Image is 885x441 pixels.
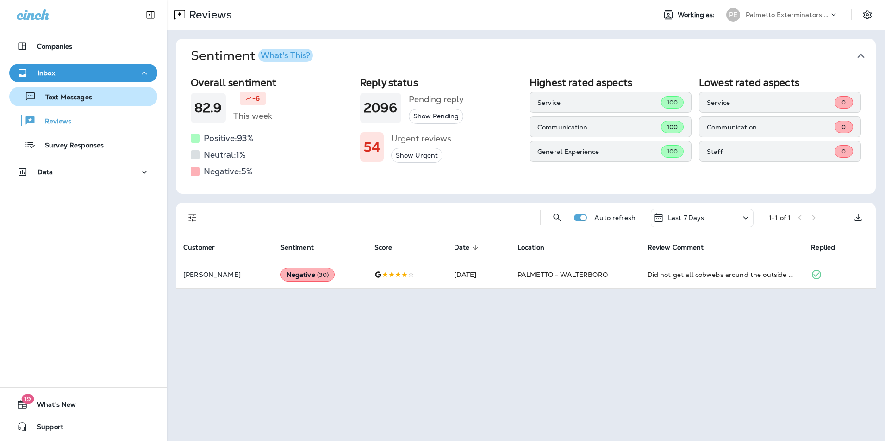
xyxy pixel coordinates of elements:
[648,244,704,251] span: Review Comment
[9,163,157,181] button: Data
[191,77,353,88] h2: Overall sentiment
[454,243,482,251] span: Date
[364,140,380,155] h1: 54
[447,261,510,288] td: [DATE]
[258,49,313,62] button: What's This?
[9,135,157,154] button: Survey Responses
[517,270,608,279] span: PALMETTO - WALTERBORO
[548,208,567,227] button: Search Reviews
[648,270,797,279] div: Did not get all cobwebs around the outside of the house.
[36,93,92,102] p: Text Messages
[183,243,227,251] span: Customer
[859,6,876,23] button: Settings
[37,43,72,50] p: Companies
[409,109,463,124] button: Show Pending
[707,99,835,106] p: Service
[537,148,661,155] p: General Experience
[183,244,215,251] span: Customer
[183,208,202,227] button: Filters
[37,168,53,176] p: Data
[9,395,157,414] button: 19What's New
[194,100,222,116] h1: 82.9
[280,243,326,251] span: Sentiment
[648,243,716,251] span: Review Comment
[176,73,876,194] div: SentimentWhat's This?
[21,394,34,404] span: 19
[841,98,846,106] span: 0
[726,8,740,22] div: PE
[811,244,835,251] span: Replied
[841,123,846,131] span: 0
[9,64,157,82] button: Inbox
[391,131,451,146] h5: Urgent reviews
[204,131,254,146] h5: Positive: 93 %
[707,148,835,155] p: Staff
[360,77,522,88] h2: Reply status
[28,401,76,412] span: What's New
[9,417,157,436] button: Support
[594,214,636,221] p: Auto refresh
[9,37,157,55] button: Companies
[391,148,442,163] button: Show Urgent
[667,147,678,155] span: 100
[667,123,678,131] span: 100
[261,51,310,60] div: What's This?
[374,244,393,251] span: Score
[191,48,313,64] h1: Sentiment
[409,92,464,107] h5: Pending reply
[667,98,678,106] span: 100
[707,123,835,131] p: Communication
[36,141,104,150] p: Survey Responses
[811,243,847,251] span: Replied
[374,243,405,251] span: Score
[280,268,335,282] div: Negative
[530,77,692,88] h2: Highest rated aspects
[454,244,470,251] span: Date
[36,117,71,126] p: Reviews
[9,87,157,106] button: Text Messages
[746,11,829,18] p: Palmetto Exterminators LLC
[137,6,163,24] button: Collapse Sidebar
[183,39,883,73] button: SentimentWhat's This?
[678,11,717,19] span: Working as:
[537,123,661,131] p: Communication
[517,243,556,251] span: Location
[183,271,266,278] p: [PERSON_NAME]
[317,271,329,279] span: ( 30 )
[204,147,246,162] h5: Neutral: 1 %
[9,111,157,130] button: Reviews
[699,77,861,88] h2: Lowest rated aspects
[185,8,232,22] p: Reviews
[668,214,704,221] p: Last 7 Days
[233,109,272,123] h5: This week
[769,214,791,221] div: 1 - 1 of 1
[252,94,260,103] p: -6
[537,99,661,106] p: Service
[28,423,63,434] span: Support
[364,100,398,116] h1: 2096
[841,147,846,155] span: 0
[517,244,544,251] span: Location
[204,164,253,179] h5: Negative: 5 %
[849,208,867,227] button: Export as CSV
[37,69,55,77] p: Inbox
[280,244,314,251] span: Sentiment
